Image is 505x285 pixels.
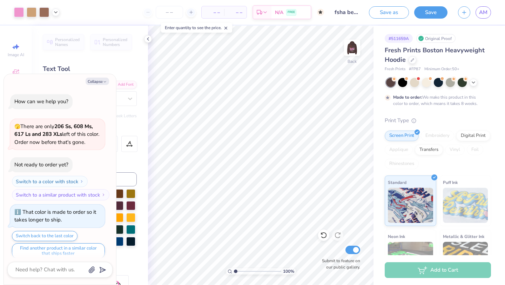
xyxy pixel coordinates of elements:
[385,131,419,141] div: Screen Print
[388,188,433,223] img: Standard
[318,258,360,270] label: Submit to feature on our public gallery.
[86,78,109,85] button: Collapse
[14,161,68,168] div: Not ready to order yet?
[12,243,105,259] button: Find another product in a similar color that ships faster
[443,242,488,277] img: Metallic & Glitter Ink
[8,52,24,58] span: Image AI
[467,145,483,155] div: Foil
[14,123,20,130] span: 🫣
[283,268,294,274] span: 100 %
[476,6,491,19] a: AM
[14,123,99,146] span: There are only left of this color. Order now before that's gone.
[424,66,459,72] span: Minimum Order: 50 +
[388,179,406,186] span: Standard
[445,145,465,155] div: Vinyl
[443,179,458,186] span: Puff Ink
[329,5,364,19] input: Untitled Design
[414,6,447,19] button: Save
[275,9,283,16] span: N/A
[109,81,137,89] div: Add Font
[12,176,88,187] button: Switch to a color with stock
[369,6,409,19] button: Save as
[416,34,456,43] div: Original Proof
[103,37,128,47] span: Personalized Numbers
[456,131,490,141] div: Digital Print
[228,9,242,16] span: – –
[156,6,183,19] input: – –
[385,145,413,155] div: Applique
[385,159,419,169] div: Rhinestones
[345,41,359,55] img: Back
[385,66,405,72] span: Fresh Prints
[12,231,78,241] button: Switch back to the last color
[385,46,485,64] span: Fresh Prints Boston Heavyweight Hoodie
[206,9,220,16] span: – –
[443,188,488,223] img: Puff Ink
[393,94,479,107] div: We make this product in this color to order, which means it takes 8 weeks.
[14,208,96,224] div: That color is made to order so it takes longer to ship.
[421,131,454,141] div: Embroidery
[443,233,484,240] span: Metallic & Glitter Ink
[288,10,295,15] span: FREE
[348,58,357,65] div: Back
[43,64,137,74] div: Text Tool
[409,66,421,72] span: # FP87
[12,189,109,200] button: Switch to a similar product with stock
[55,37,80,47] span: Personalized Names
[388,233,405,240] span: Neon Ink
[101,193,106,197] img: Switch to a similar product with stock
[80,179,84,184] img: Switch to a color with stock
[415,145,443,155] div: Transfers
[388,242,433,277] img: Neon Ink
[14,98,68,105] div: How can we help you?
[385,34,413,43] div: # 511659A
[385,117,491,125] div: Print Type
[161,23,232,33] div: Enter quantity to see the price.
[479,8,487,16] span: AM
[393,94,422,100] strong: Made to order:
